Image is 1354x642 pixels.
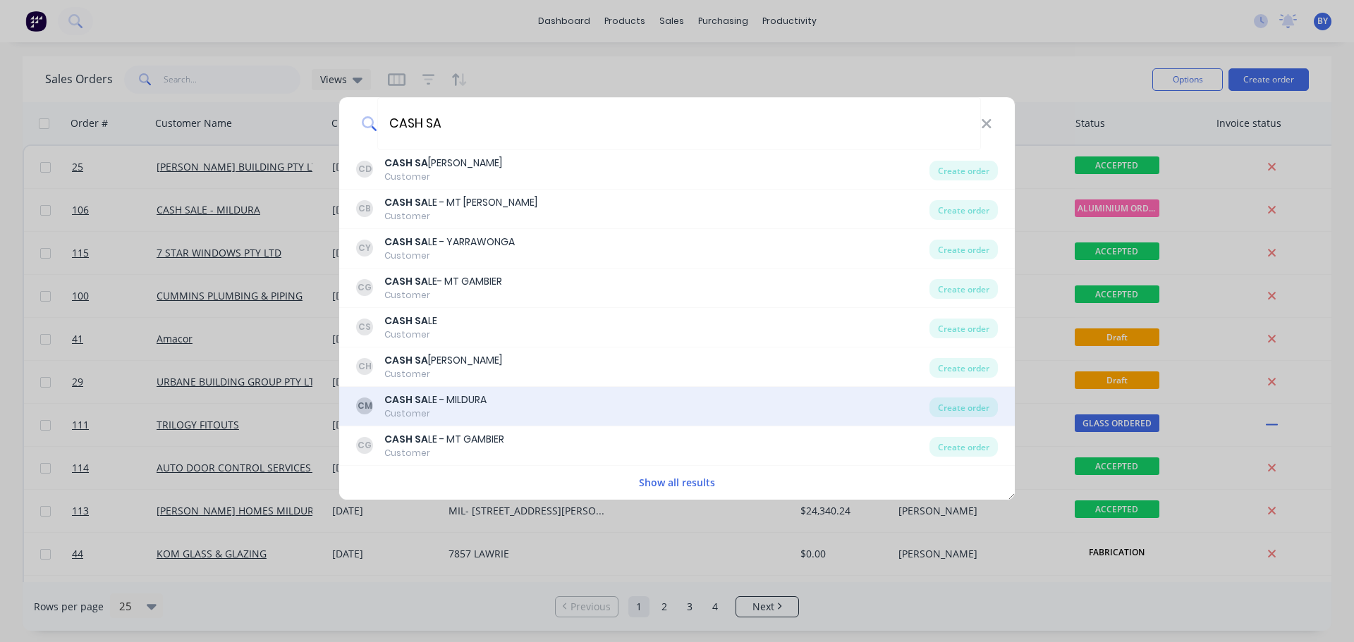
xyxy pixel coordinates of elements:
[384,249,515,262] div: Customer
[356,200,373,217] div: CB
[384,171,502,183] div: Customer
[384,447,504,459] div: Customer
[356,161,373,178] div: CD
[384,353,428,367] b: CASH SA
[384,432,428,446] b: CASH SA
[356,358,373,375] div: CH
[356,397,373,414] div: CM
[356,279,373,296] div: CG
[384,274,502,289] div: LE- MT GAMBIER
[929,319,998,338] div: Create order
[929,200,998,220] div: Create order
[384,393,487,407] div: LE - MILDURA
[384,314,428,328] b: CASH SA
[384,156,428,170] b: CASH SA
[929,240,998,259] div: Create order
[384,407,487,420] div: Customer
[384,353,502,368] div: [PERSON_NAME]
[356,319,373,335] div: CS
[356,437,373,454] div: CG
[929,437,998,457] div: Create order
[384,235,515,249] div: LE - YARRAWONGA
[929,279,998,299] div: Create order
[635,474,719,490] button: Show all results
[384,368,502,381] div: Customer
[384,328,437,341] div: Customer
[384,156,502,171] div: [PERSON_NAME]
[384,210,537,223] div: Customer
[929,358,998,378] div: Create order
[384,195,428,209] b: CASH SA
[929,161,998,180] div: Create order
[384,432,504,447] div: LE - MT GAMBIER
[384,195,537,210] div: LE - MT [PERSON_NAME]
[356,240,373,257] div: CY
[377,97,981,150] input: Enter a customer name to create a new order...
[384,235,428,249] b: CASH SA
[929,397,998,417] div: Create order
[384,289,502,302] div: Customer
[384,314,437,328] div: LE
[384,393,428,407] b: CASH SA
[384,274,428,288] b: CASH SA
